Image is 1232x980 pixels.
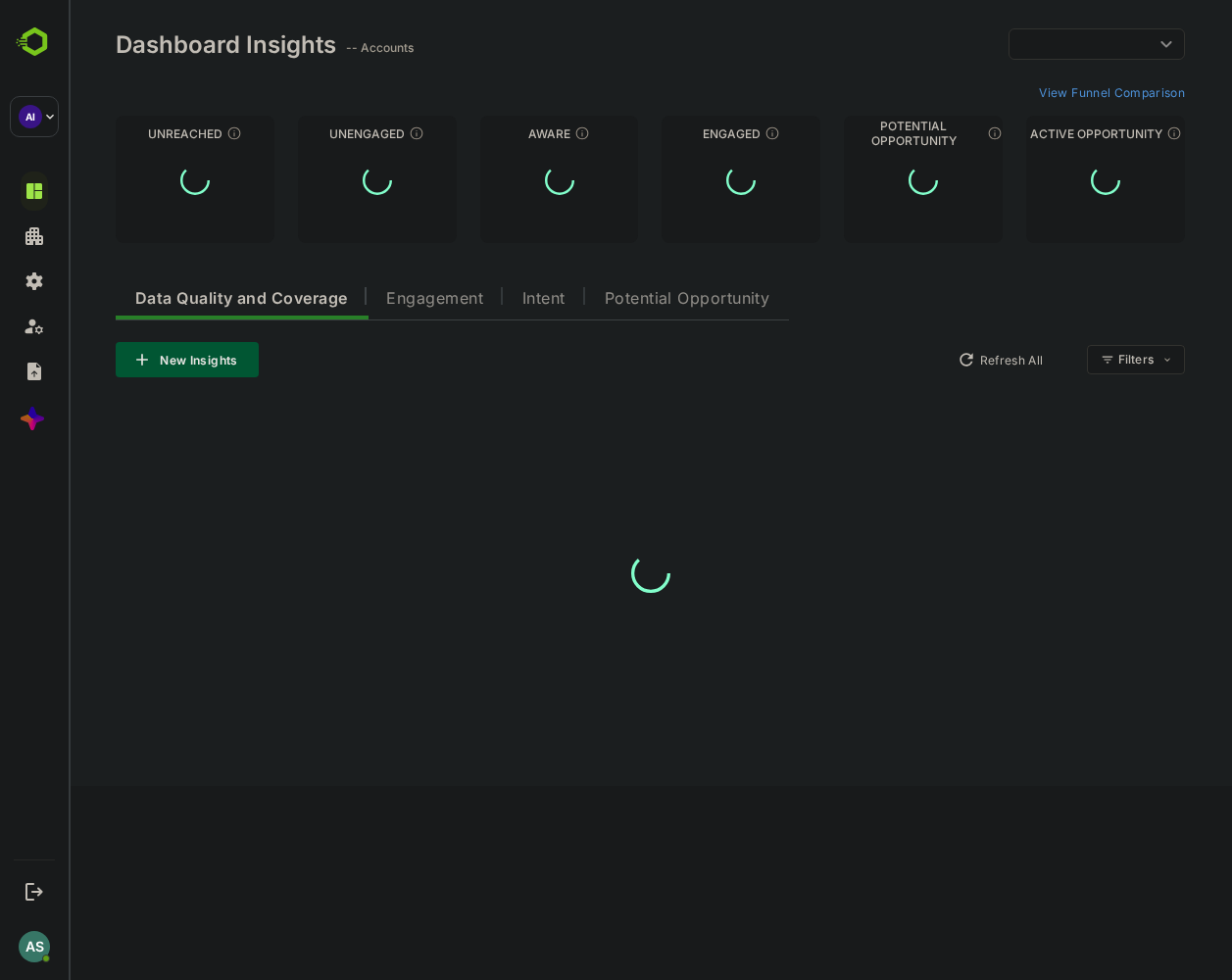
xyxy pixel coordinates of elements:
[880,344,983,375] button: Refresh All
[940,26,1116,62] div: ​
[277,40,351,55] ag: -- Accounts
[47,30,268,59] div: Dashboard Insights
[1098,125,1113,141] div: These accounts have open opportunities which might be at any of the Sales Stages
[10,24,60,61] img: BambooboxLogoMark.f1c84d78b4c51b1a7b5f700c9845e183.svg
[958,126,1116,141] div: Active Opportunity
[412,126,570,141] div: Aware
[536,291,702,307] span: Potential Opportunity
[229,126,388,141] div: Unengaged
[47,342,190,377] button: New Insights
[1050,352,1085,367] div: Filters
[19,105,42,128] div: AI
[19,931,50,962] div: AS
[318,291,415,307] span: Engagement
[158,125,173,141] div: These accounts have not been engaged with for a defined time period
[918,125,934,141] div: These accounts are MQAs and can be passed on to Inside Sales
[21,878,47,905] button: Logout
[340,125,356,141] div: These accounts have not shown enough engagement and need nurturing
[696,125,712,141] div: These accounts are warm, further nurturing would qualify them to MQAs
[506,125,521,141] div: These accounts have just entered the buying cycle and need further nurturing
[47,126,206,141] div: Unreached
[454,291,497,307] span: Intent
[775,126,934,141] div: Potential Opportunity
[67,291,278,307] span: Data Quality and Coverage
[962,76,1116,108] button: View Funnel Comparison
[1048,342,1116,377] div: Filters
[593,126,752,141] div: Engaged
